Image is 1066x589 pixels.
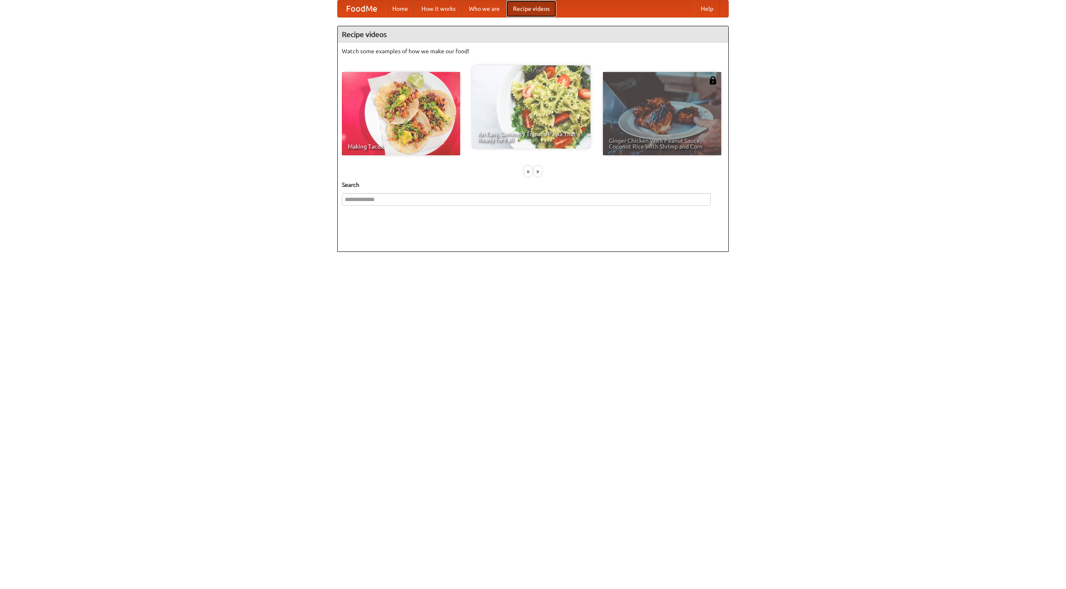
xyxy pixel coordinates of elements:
span: Making Tacos [348,144,454,149]
a: How it works [415,0,462,17]
p: Watch some examples of how we make our food! [342,47,724,55]
img: 483408.png [709,76,717,84]
div: « [524,166,532,176]
h4: Recipe videos [338,26,728,43]
a: Home [386,0,415,17]
a: Who we are [462,0,506,17]
a: FoodMe [338,0,386,17]
span: An Easy, Summery Tomato Pasta That's Ready for Fall [478,131,585,143]
a: Making Tacos [342,72,460,155]
a: Help [694,0,720,17]
div: » [534,166,542,176]
h5: Search [342,181,724,189]
a: An Easy, Summery Tomato Pasta That's Ready for Fall [472,65,590,149]
a: Recipe videos [506,0,556,17]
